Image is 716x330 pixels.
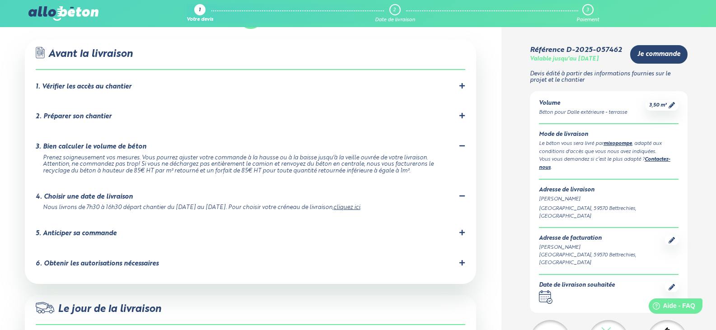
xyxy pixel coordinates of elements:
div: Référence D-2025-057462 [530,46,622,54]
div: 2 [393,7,396,13]
div: Paiement [576,17,599,23]
div: Date de livraison souhaitée [539,282,615,289]
a: 2 Date de livraison [375,4,415,23]
div: 3 [586,7,589,13]
div: Date de livraison [375,17,415,23]
div: [GEOGRAPHIC_DATA], 59570 Bettrechies, [GEOGRAPHIC_DATA] [539,251,665,267]
div: 6. Obtenir les autorisations nécessaires [36,260,159,268]
a: Je commande [630,45,688,64]
div: Nous livrons de 7h30 à 16h30 départ chantier du [DATE] au [DATE]. Pour choisir votre créneau de l... [43,205,454,211]
a: mixopompe [604,141,632,146]
span: Je commande [637,51,680,58]
div: Volume [539,100,627,107]
div: 5. Anticiper sa commande [36,230,117,237]
img: allobéton [28,6,98,21]
div: [PERSON_NAME] [539,244,665,251]
div: 1. Vérifier les accès au chantier [36,83,131,91]
div: [GEOGRAPHIC_DATA], 59570 Bettrechies, [GEOGRAPHIC_DATA] [539,205,679,220]
div: Mode de livraison [539,131,679,138]
div: Avant la livraison [36,47,465,70]
a: 3 Paiement [576,4,599,23]
div: 4. Choisir une date de livraison [36,193,133,201]
a: cliquez ici [333,205,360,210]
div: Prenez soigneusement vos mesures. Vous pourrez ajuster votre commande à la hausse ou à la baisse ... [43,155,454,175]
div: Vous vous demandez si c’est le plus adapté ? . [539,156,679,172]
div: Béton pour Dalle extérieure - terrasse [539,109,627,116]
a: Contactez-nous [539,157,670,170]
div: Le jour de la livraison [36,302,465,325]
img: truck.c7a9816ed8b9b1312949.png [36,302,54,313]
div: Adresse de livraison [539,187,679,194]
div: [PERSON_NAME] [539,195,679,203]
div: Votre devis [187,17,213,23]
div: Valable jusqu'au [DATE] [530,56,599,63]
div: 2. Préparer son chantier [36,113,112,121]
a: 1 Votre devis [187,4,213,23]
div: Adresse de facturation [539,235,665,242]
div: Le béton vous sera livré par , adapté aux conditions d'accès que vous nous avez indiquées. [539,140,679,156]
div: 1 [199,8,201,14]
p: Devis édité à partir des informations fournies sur le projet et le chantier [530,71,688,84]
div: 3. Bien calculer le volume de béton [36,143,146,151]
iframe: Help widget launcher [636,295,706,320]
